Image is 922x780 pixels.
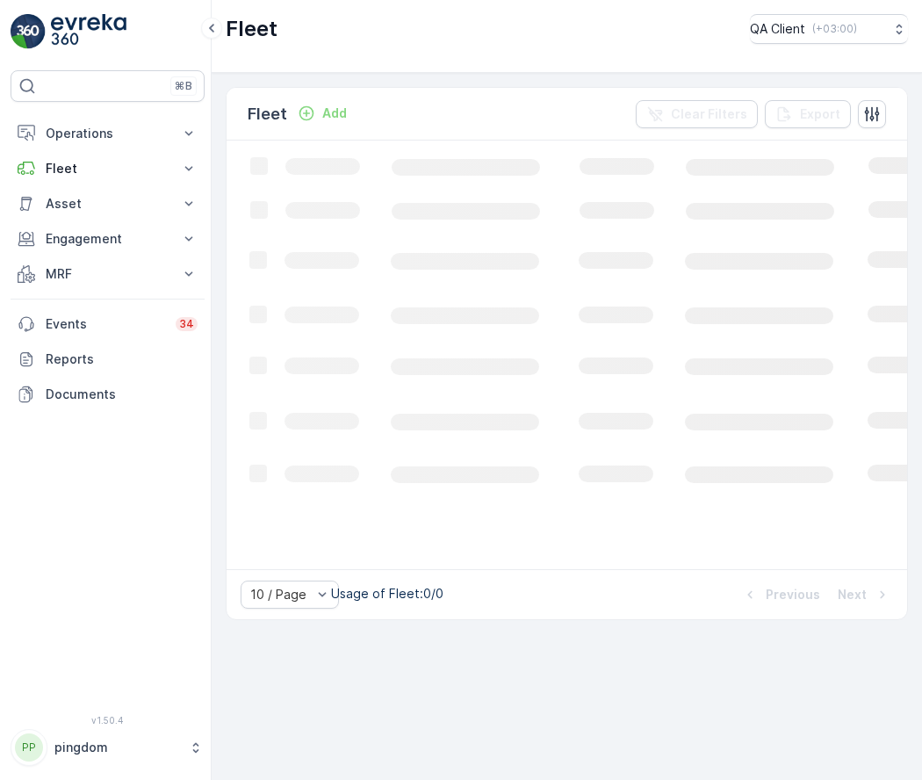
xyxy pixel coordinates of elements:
[11,186,205,221] button: Asset
[11,221,205,256] button: Engagement
[11,729,205,766] button: PPpingdom
[226,15,277,43] p: Fleet
[11,377,205,412] a: Documents
[765,100,851,128] button: Export
[750,14,908,44] button: QA Client(+03:00)
[46,350,198,368] p: Reports
[812,22,857,36] p: ( +03:00 )
[11,256,205,292] button: MRF
[46,386,198,403] p: Documents
[11,715,205,726] span: v 1.50.4
[750,20,805,38] p: QA Client
[322,105,347,122] p: Add
[11,342,205,377] a: Reports
[46,230,169,248] p: Engagement
[836,584,893,605] button: Next
[51,14,126,49] img: logo_light-DOdMpM7g.png
[248,102,287,126] p: Fleet
[838,586,867,603] p: Next
[179,317,194,331] p: 34
[11,14,46,49] img: logo
[739,584,822,605] button: Previous
[291,103,354,124] button: Add
[11,307,205,342] a: Events34
[54,739,180,756] p: pingdom
[766,586,820,603] p: Previous
[175,79,192,93] p: ⌘B
[331,585,443,603] p: Usage of Fleet : 0/0
[46,265,169,283] p: MRF
[11,151,205,186] button: Fleet
[46,125,169,142] p: Operations
[46,195,169,213] p: Asset
[46,315,165,333] p: Events
[800,105,840,123] p: Export
[671,105,747,123] p: Clear Filters
[46,160,169,177] p: Fleet
[636,100,758,128] button: Clear Filters
[15,733,43,762] div: PP
[11,116,205,151] button: Operations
